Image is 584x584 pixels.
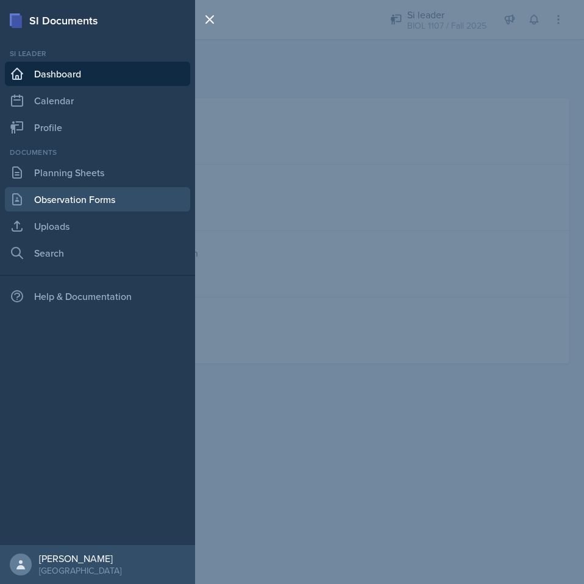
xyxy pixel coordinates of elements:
[5,62,190,86] a: Dashboard
[5,88,190,113] a: Calendar
[5,214,190,238] a: Uploads
[5,284,190,308] div: Help & Documentation
[5,147,190,158] div: Documents
[5,187,190,212] a: Observation Forms
[5,48,190,59] div: Si leader
[5,241,190,265] a: Search
[5,115,190,140] a: Profile
[39,564,121,577] div: [GEOGRAPHIC_DATA]
[5,160,190,185] a: Planning Sheets
[39,552,121,564] div: [PERSON_NAME]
